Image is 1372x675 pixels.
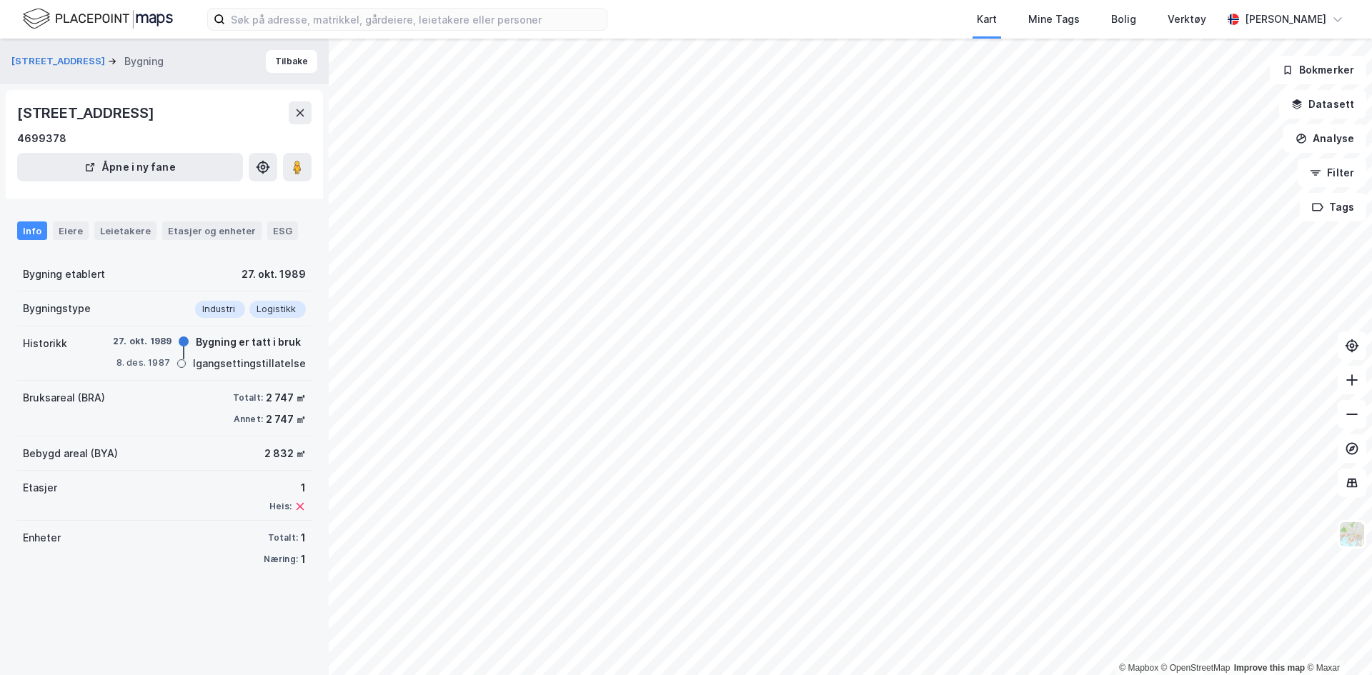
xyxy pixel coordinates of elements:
div: 1 [301,529,306,546]
div: Historikk [23,335,67,352]
div: 4699378 [17,130,66,147]
div: 1 [301,551,306,568]
button: Datasett [1279,90,1366,119]
button: Tags [1300,193,1366,221]
div: 27. okt. 1989 [113,335,172,348]
div: [STREET_ADDRESS] [17,101,157,124]
div: Mine Tags [1028,11,1080,28]
div: 2 747 ㎡ [266,389,306,406]
div: 1 [269,479,306,496]
div: ESG [267,221,298,240]
div: Kart [977,11,997,28]
img: Z [1338,521,1366,548]
input: Søk på adresse, matrikkel, gårdeiere, leietakere eller personer [225,9,607,30]
a: Improve this map [1234,663,1305,673]
div: Næring: [264,554,298,565]
div: Bygningstype [23,300,91,317]
button: Bokmerker [1270,56,1366,84]
div: Info [17,221,47,240]
div: Heis: [269,501,292,512]
div: Etasjer [23,479,57,496]
div: Annet: [234,414,263,425]
img: logo.f888ab2527a4732fd821a326f86c7f29.svg [23,6,173,31]
div: 2 832 ㎡ [264,445,306,462]
div: Enheter [23,529,61,546]
div: Leietakere [94,221,156,240]
div: Verktøy [1168,11,1206,28]
div: Etasjer og enheter [168,224,256,237]
div: [PERSON_NAME] [1245,11,1326,28]
div: Bygning [124,53,164,70]
button: Filter [1298,159,1366,187]
div: 8. des. 1987 [113,356,170,369]
div: 2 747 ㎡ [266,411,306,428]
div: Bruksareal (BRA) [23,389,105,406]
a: Mapbox [1119,663,1158,673]
div: 27. okt. 1989 [242,266,306,283]
div: Totalt: [233,392,263,404]
div: Totalt: [268,532,298,544]
button: Åpne i ny fane [17,153,243,181]
div: Bolig [1111,11,1136,28]
div: Igangsettingstillatelse [193,355,306,372]
div: Bygning etablert [23,266,105,283]
div: Bygning er tatt i bruk [196,334,301,351]
iframe: Chat Widget [1301,606,1372,675]
div: Eiere [53,221,89,240]
button: Tilbake [266,50,317,73]
a: OpenStreetMap [1161,663,1231,673]
button: Analyse [1283,124,1366,153]
button: [STREET_ADDRESS] [11,54,108,69]
div: Bebygd areal (BYA) [23,445,118,462]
